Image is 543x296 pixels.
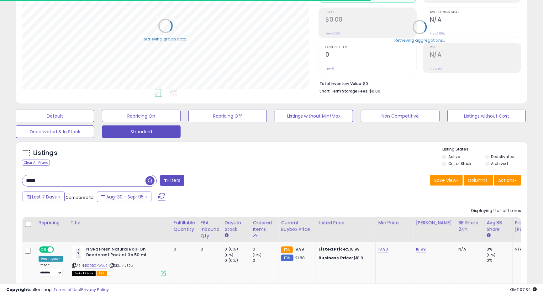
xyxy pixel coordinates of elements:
[72,246,85,259] img: 31Mc4zMzorL._SL40_.jpg
[39,256,63,262] div: Win BuyBox *
[40,247,48,252] span: ON
[81,287,109,293] a: Privacy Policy
[294,246,304,252] span: 19.99
[378,246,388,252] a: 18.90
[22,160,50,166] div: Clear All Filters
[39,263,63,277] div: Preset:
[319,246,347,252] b: Listed Price:
[224,258,250,263] div: 0 (0%)
[510,287,537,293] span: 2025-09-13 07:34 GMT
[448,161,471,166] label: Out of Stock
[442,146,527,152] p: Listing States:
[487,246,512,252] div: 0%
[39,219,65,226] div: Repricing
[253,246,278,252] div: 0
[319,246,371,252] div: $18.99
[416,246,426,252] a: 18.99
[16,125,94,138] button: Deactivated & In Stock
[201,246,217,252] div: 0
[71,219,168,226] div: Title
[459,246,479,252] div: N/A
[253,219,276,233] div: Ordered Items
[32,194,57,200] span: Last 7 Days
[295,255,305,261] span: 21.88
[174,219,195,233] div: Fulfillable Quantity
[97,192,151,202] button: Aug-30 - Sep-05
[275,110,353,122] button: Listings without Min/Max
[6,287,109,293] div: seller snap | |
[201,219,219,239] div: FBA inbound Qty
[447,110,526,122] button: Listings without Cost
[16,110,94,122] button: Default
[430,175,463,186] button: Save View
[319,255,353,261] b: Business Price:
[464,175,493,186] button: Columns
[224,246,250,252] div: 0 (0%)
[471,208,521,214] div: Displaying 1 to 1 of 1 items
[224,252,233,257] small: (0%)
[491,154,514,159] label: Deactivated
[281,219,313,233] div: Current Buybox Price
[33,149,57,157] h5: Listings
[174,246,193,252] div: 0
[491,161,508,166] label: Archived
[253,252,261,257] small: (0%)
[102,110,180,122] button: Repricing On
[109,263,133,268] span: | SKU: nv32c
[86,246,162,260] b: Nivea Fresh Natural Roll-On Deodorant Pack of 3 x 50 ml
[319,255,371,261] div: $18.8
[281,246,293,253] small: FBA
[53,247,63,252] span: OFF
[487,233,491,238] small: Avg BB Share.
[487,252,496,257] small: (0%)
[448,154,460,159] label: Active
[378,219,410,226] div: Min Price
[72,246,166,276] div: ASIN:
[188,110,267,122] button: Repricing Off
[459,219,482,233] div: BB Share 24h.
[416,219,453,226] div: [PERSON_NAME]
[102,125,180,138] button: Strandard
[487,258,512,263] div: 0%
[253,258,278,263] div: 0
[160,175,184,186] button: Filters
[85,263,108,268] a: B00BOKWAJE
[494,175,521,186] button: Actions
[72,271,96,276] span: All listings that are currently out of stock and unavailable for purchase on Amazon
[143,37,188,42] div: Retrieving graph data..
[487,219,510,233] div: Avg BB Share
[97,271,107,276] span: FBA
[281,255,293,261] small: FBM
[361,110,439,122] button: Non Competitive
[224,219,247,233] div: Days In Stock
[23,192,65,202] button: Last 7 Days
[319,219,373,226] div: Listed Price
[6,287,29,293] strong: Copyright
[54,287,80,293] a: Terms of Use
[224,233,228,238] small: Days In Stock.
[468,177,488,183] span: Columns
[66,194,94,200] span: Compared to:
[106,194,144,200] span: Aug-30 - Sep-05
[395,38,445,44] div: Retrieving aggregations..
